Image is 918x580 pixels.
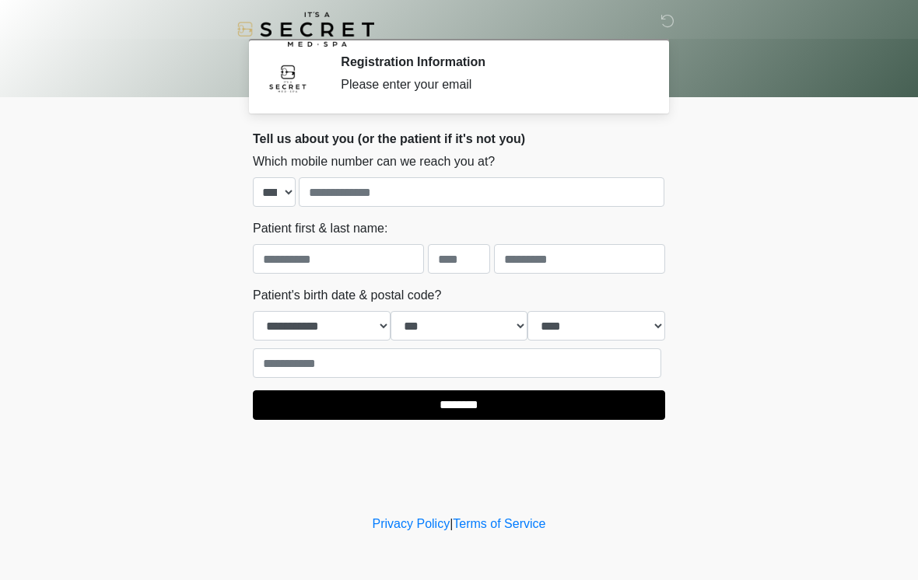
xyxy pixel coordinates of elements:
h2: Tell us about you (or the patient if it's not you) [253,131,665,146]
a: Terms of Service [453,517,545,530]
label: Patient's birth date & postal code? [253,286,441,305]
label: Which mobile number can we reach you at? [253,152,495,171]
img: Agent Avatar [265,54,311,101]
a: | [450,517,453,530]
div: Please enter your email [341,75,642,94]
h2: Registration Information [341,54,642,69]
label: Patient first & last name: [253,219,387,238]
a: Privacy Policy [373,517,450,530]
img: It's A Secret Med Spa Logo [237,12,374,47]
